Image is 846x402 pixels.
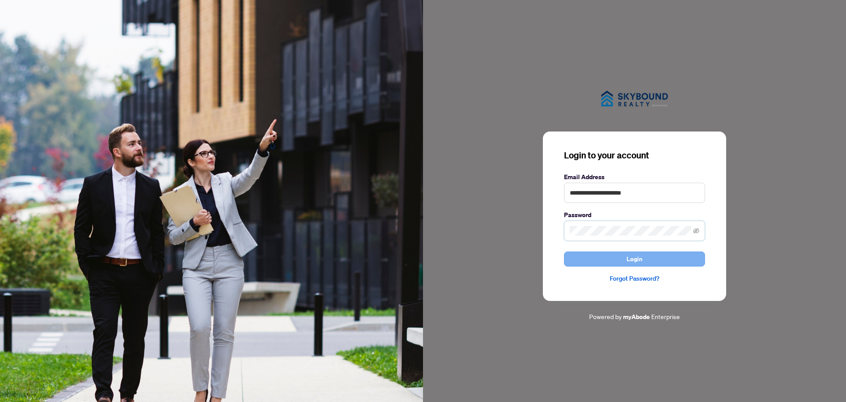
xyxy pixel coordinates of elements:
[590,80,679,117] img: ma-logo
[651,312,680,320] span: Enterprise
[564,149,705,162] h3: Login to your account
[564,172,705,182] label: Email Address
[627,252,642,266] span: Login
[589,312,622,320] span: Powered by
[564,274,705,283] a: Forgot Password?
[693,228,699,234] span: eye-invisible
[623,312,650,322] a: myAbode
[564,210,705,220] label: Password
[564,252,705,267] button: Login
